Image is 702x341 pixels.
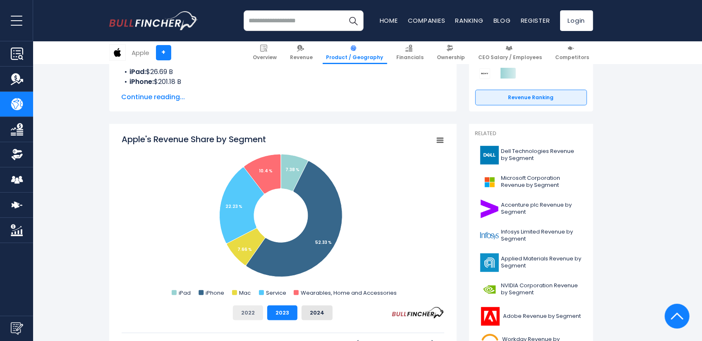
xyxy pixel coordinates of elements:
[239,289,251,297] text: Mac
[122,77,444,87] li: $201.18 B
[475,305,587,328] a: Adobe Revenue by Segment
[130,77,154,86] b: iPhone:
[380,16,398,25] a: Home
[475,90,587,105] a: Revenue Ranking
[122,67,444,77] li: $26.69 B
[475,130,587,137] p: Related
[437,54,465,61] span: Ownership
[521,16,550,25] a: Register
[434,41,469,64] a: Ownership
[397,54,424,61] span: Financials
[323,41,387,64] a: Product / Geography
[122,134,266,145] tspan: Apple's Revenue Share by Segment
[122,92,444,102] span: Continue reading...
[179,289,191,297] text: iPad
[501,175,582,189] span: Microsoft Corporation Revenue by Segment
[393,41,428,64] a: Financials
[301,289,397,297] text: Wearables, Home and Accessories
[109,11,198,30] img: bullfincher logo
[475,144,587,167] a: Dell Technologies Revenue by Segment
[480,307,501,326] img: ADBE logo
[315,239,332,246] tspan: 52.33 %
[302,305,333,320] button: 2024
[501,229,582,243] span: Infosys Limited Revenue by Segment
[480,253,499,272] img: AMAT logo
[290,54,313,61] span: Revenue
[408,16,446,25] a: Companies
[480,280,499,299] img: NVDA logo
[287,41,317,64] a: Revenue
[225,203,242,210] tspan: 22.23 %
[552,41,593,64] a: Competitors
[480,227,499,245] img: INFY logo
[479,68,490,79] img: Sony Group Corporation competitors logo
[122,134,444,299] svg: Apple's Revenue Share by Segment
[259,168,273,174] tspan: 10.4 %
[479,54,542,61] span: CEO Salary / Employees
[343,10,364,31] button: Search
[109,11,198,30] a: Go to homepage
[475,171,587,193] a: Microsoft Corporation Revenue by Segment
[253,54,277,61] span: Overview
[455,16,484,25] a: Ranking
[501,282,582,296] span: NVIDIA Corporation Revenue by Segment
[233,305,263,320] button: 2022
[266,289,286,297] text: Service
[285,167,299,173] tspan: 7.38 %
[475,251,587,274] a: Applied Materials Revenue by Segment
[480,146,499,165] img: DELL logo
[132,48,150,57] div: Apple
[326,54,383,61] span: Product / Geography
[267,305,297,320] button: 2023
[237,246,252,253] tspan: 7.66 %
[475,198,587,220] a: Accenture plc Revenue by Segment
[475,278,587,301] a: NVIDIA Corporation Revenue by Segment
[11,148,23,161] img: Ownership
[501,255,582,269] span: Applied Materials Revenue by Segment
[206,289,224,297] text: iPhone
[475,41,546,64] a: CEO Salary / Employees
[560,10,593,31] a: Login
[110,45,125,60] img: AAPL logo
[503,313,581,320] span: Adobe Revenue by Segment
[130,67,146,76] b: iPad:
[556,54,589,61] span: Competitors
[480,173,499,191] img: MSFT logo
[480,200,499,218] img: ACN logo
[249,41,281,64] a: Overview
[156,45,171,60] a: +
[501,202,582,216] span: Accenture plc Revenue by Segment
[501,148,582,162] span: Dell Technologies Revenue by Segment
[494,16,511,25] a: Blog
[475,224,587,247] a: Infosys Limited Revenue by Segment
